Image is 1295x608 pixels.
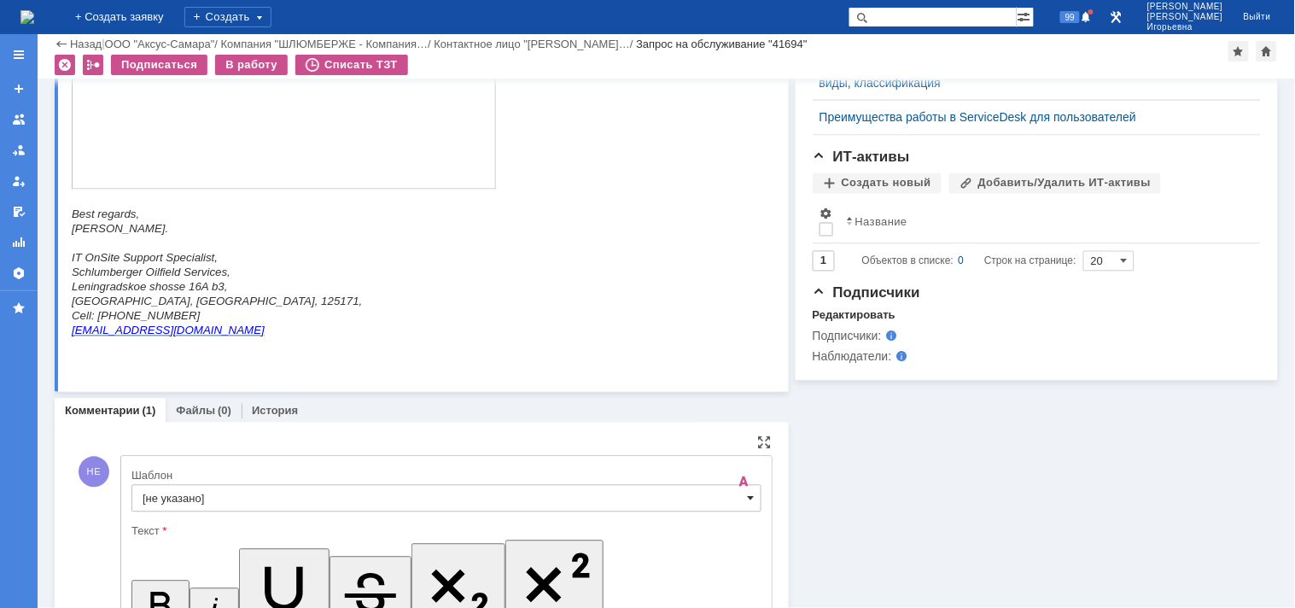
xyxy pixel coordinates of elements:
a: Отчеты [5,229,32,256]
div: / [105,38,221,50]
a: История [252,405,298,418]
div: 0 [959,251,965,272]
div: / [434,38,636,50]
span: Расширенный поиск [1017,8,1034,24]
span: НЕ [79,457,109,488]
div: Запрос на обслуживание "41694" [636,38,808,50]
div: / [221,38,435,50]
a: Заявки на командах [5,106,32,133]
a: Мои заявки [5,167,32,195]
a: Контактное лицо "[PERSON_NAME]… [434,38,630,50]
span: Скрыть панель инструментов [734,472,755,493]
span: ИТ-активы [813,149,910,166]
div: Шаблон [131,471,758,482]
div: | [102,37,104,50]
img: logo [20,10,34,24]
i: Строк на странице: [862,251,1076,272]
a: Комментарии [65,405,140,418]
span: Подписчики [813,285,920,301]
div: На всю страницу [758,436,772,450]
div: Добавить в избранное [1228,41,1249,61]
span: Игорьевна [1147,22,1223,32]
div: (0) [218,405,231,418]
div: Редактировать [813,309,895,323]
div: Наблюдатели: [813,350,984,364]
a: Перейти на домашнюю страницу [20,10,34,24]
a: Назад [70,38,102,50]
a: Настройки [5,260,32,287]
div: Название [855,216,907,229]
a: Создать заявку [5,75,32,102]
div: Текст [131,526,758,537]
span: Настройки [820,208,833,221]
a: Компания "ШЛЮМБЕРЖЕ - Компания… [221,38,429,50]
a: Заявки в моей ответственности [5,137,32,164]
div: Создать [184,7,271,27]
a: ООО "Аксус-Самара" [105,38,215,50]
span: [PERSON_NAME] [1147,12,1223,22]
a: Преимущества работы в ServiceDesk для пользователей [820,111,1240,125]
a: Файлы [176,405,215,418]
th: Название [840,201,1247,244]
span: 99 [1060,11,1080,23]
div: Сделать домашней страницей [1257,41,1277,61]
div: Работа с массовостью [83,55,103,75]
div: (1) [143,405,156,418]
span: [PERSON_NAME] [1147,2,1223,12]
a: Перейти в интерфейс администратора [1106,7,1127,27]
div: Удалить [55,55,75,75]
span: Объектов в списке: [862,255,954,267]
a: Мои согласования [5,198,32,225]
div: Подписчики: [813,330,984,343]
